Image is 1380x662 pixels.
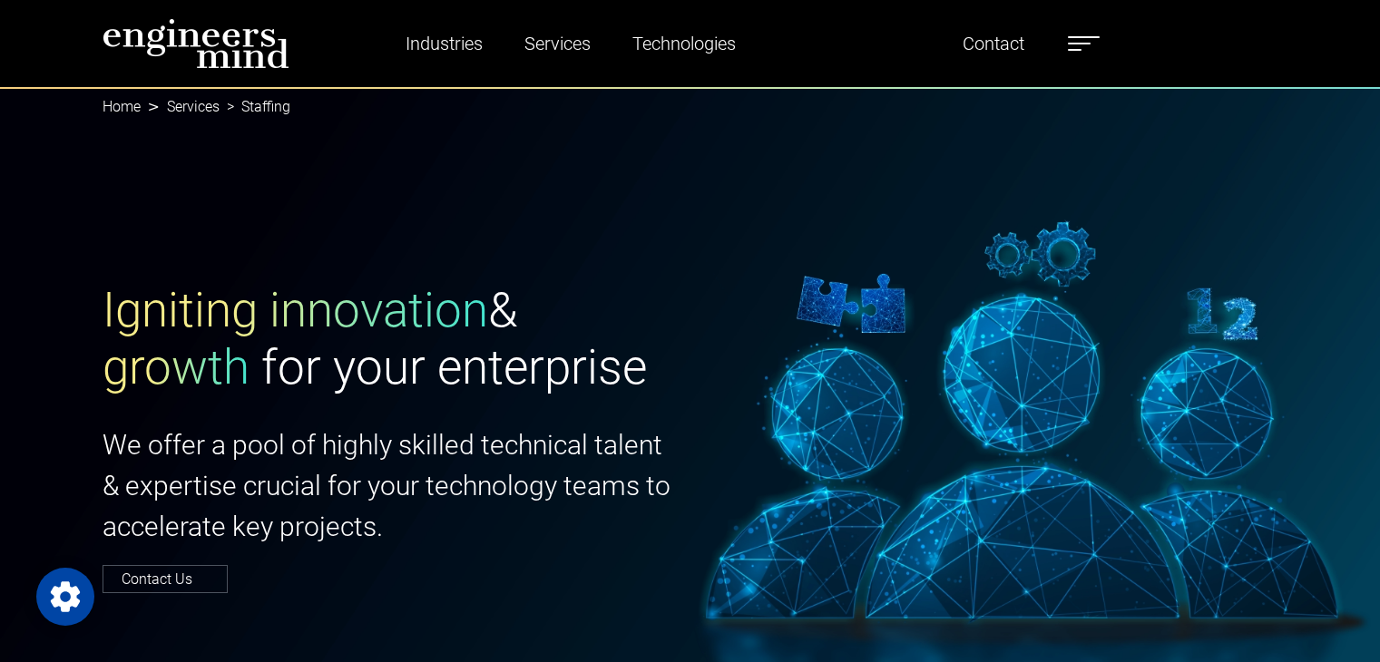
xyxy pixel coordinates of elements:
li: Staffing [220,96,290,118]
a: Contact Us [103,565,228,593]
nav: breadcrumb [103,87,1278,127]
a: Home [103,98,141,115]
span: Igniting innovation [103,282,488,338]
img: logo [103,18,289,69]
a: Contact [955,23,1032,64]
span: growth [103,339,250,395]
a: Technologies [625,23,743,64]
p: We offer a pool of highly skilled technical talent & expertise crucial for your technology teams ... [103,424,680,547]
a: Services [167,98,220,115]
a: Services [517,23,598,64]
a: Industries [398,23,490,64]
h1: & for your enterprise [103,282,680,397]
